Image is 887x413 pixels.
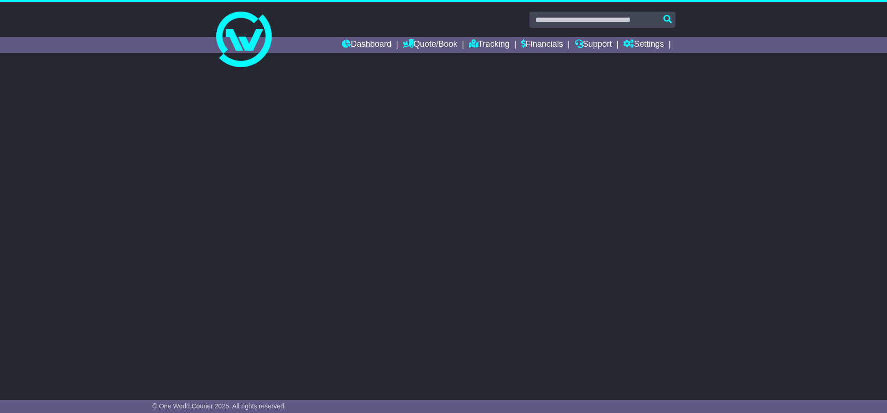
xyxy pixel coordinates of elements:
[521,37,563,53] a: Financials
[342,37,391,53] a: Dashboard
[469,37,510,53] a: Tracking
[403,37,457,53] a: Quote/Book
[575,37,612,53] a: Support
[152,402,286,410] span: © One World Courier 2025. All rights reserved.
[623,37,664,53] a: Settings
